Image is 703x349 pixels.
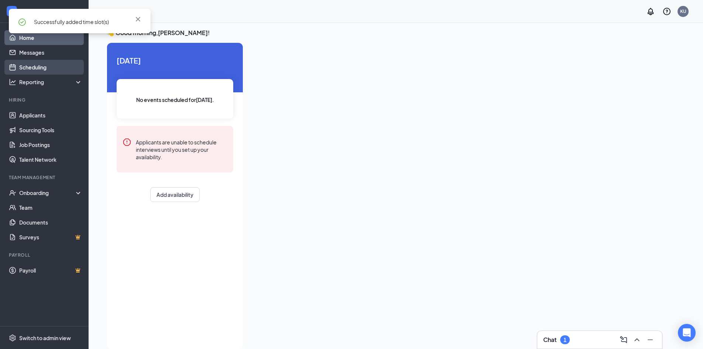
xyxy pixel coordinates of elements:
svg: WorkstreamLogo [8,7,15,15]
svg: Collapse [71,8,79,15]
a: Documents [19,215,82,230]
div: Switch to admin view [19,334,71,342]
a: Talent Network [19,152,82,167]
div: Applicants are unable to schedule interviews until you set up your availability. [136,138,227,161]
div: Open Intercom Messenger [678,324,696,342]
span: No events scheduled for [DATE] . [136,96,214,104]
button: ComposeMessage [618,334,630,346]
svg: CheckmarkCircle [18,18,27,27]
h1: Home [101,5,127,18]
h3: 👋 Good morning, [PERSON_NAME] ! [107,29,662,37]
div: KU [680,8,686,14]
a: Scheduling [19,60,82,75]
button: Add availability [150,187,200,202]
a: Job Postings [19,137,82,152]
h3: Chat [543,336,556,344]
div: Onboarding [19,189,76,196]
svg: Minimize [646,335,655,344]
svg: Settings [9,334,16,342]
div: Payroll [9,252,81,258]
svg: ComposeMessage [619,335,628,344]
svg: Notifications [646,7,655,16]
div: 1 [564,337,566,343]
span: [DATE] [117,55,233,66]
svg: UserCheck [9,189,16,196]
svg: ChevronUp [633,335,641,344]
a: Sourcing Tools [19,123,82,137]
svg: QuestionInfo [662,7,671,16]
a: PayrollCrown [19,263,82,278]
a: Applicants [19,108,82,123]
div: Team Management [9,174,81,181]
svg: Cross [134,15,142,24]
span: Successfully added time slot(s) [34,18,109,25]
svg: Error [123,138,131,147]
div: Hiring [9,97,81,103]
svg: Analysis [9,78,16,86]
a: SurveysCrown [19,230,82,244]
button: Minimize [644,334,656,346]
a: Team [19,200,82,215]
a: Messages [19,45,82,60]
div: Reporting [19,78,83,86]
button: ChevronUp [631,334,643,346]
